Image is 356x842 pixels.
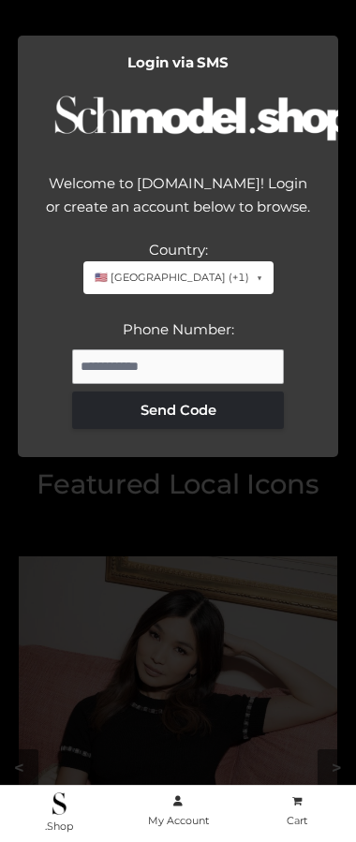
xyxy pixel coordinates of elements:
a: Cart [237,791,356,832]
span: Cart [287,814,307,827]
button: Send Code [72,391,285,429]
label: Phone Number: [123,320,234,338]
span: My Account [148,814,209,827]
h2: Login via SMS [37,54,319,71]
div: Welcome to [DOMAIN_NAME]! Login or create an account below to browse. [37,171,319,238]
a: My Account [119,791,238,832]
label: Country: [149,241,208,259]
img: .Shop [52,792,67,815]
span: 🇺🇸 [GEOGRAPHIC_DATA] (+1) [95,269,249,287]
span: .Shop [45,820,73,833]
